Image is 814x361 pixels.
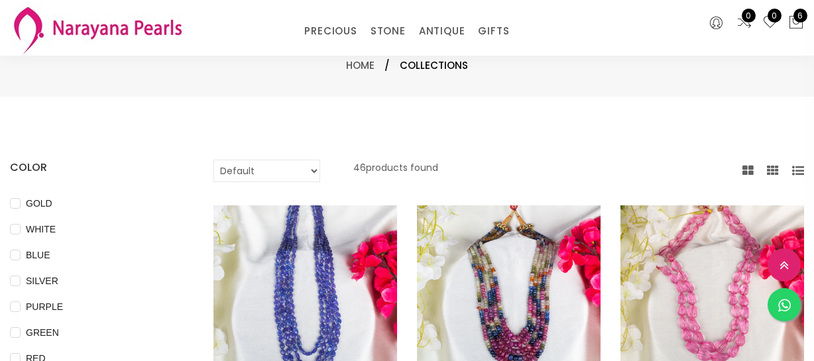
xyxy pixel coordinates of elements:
a: 0 [762,15,778,32]
a: ANTIQUE [419,21,465,41]
a: PRECIOUS [304,21,357,41]
button: 6 [788,15,804,32]
span: Collections [400,58,468,74]
span: 6 [793,9,807,23]
a: Home [346,58,375,72]
h4: COLOR [10,160,174,176]
a: GIFTS [478,21,509,41]
span: / [384,58,390,74]
span: GOLD [21,196,58,211]
a: STONE [371,21,406,41]
span: GREEN [21,325,64,340]
span: BLUE [21,248,56,262]
p: 46 products found [353,160,438,182]
span: SILVER [21,274,64,288]
a: 0 [736,15,752,32]
span: WHITE [21,222,61,236]
span: PURPLE [21,299,68,314]
span: 0 [742,9,756,23]
span: 0 [768,9,782,23]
